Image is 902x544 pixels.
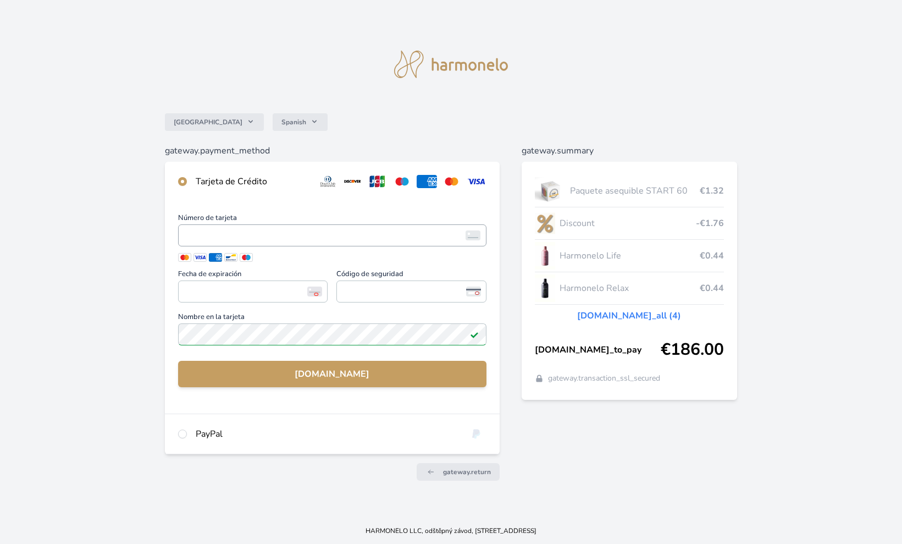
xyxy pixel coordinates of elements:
[196,427,457,441] div: PayPal
[696,217,724,230] span: -€1.76
[307,287,322,296] img: Fecha de expiración
[336,271,486,281] span: Código de seguridad
[577,309,681,322] a: [DOMAIN_NAME]_all (4)
[700,249,724,262] span: €0.44
[417,175,437,188] img: amex.svg
[394,51,508,78] img: logo.svg
[196,175,309,188] div: Tarjeta de Crédito
[318,175,338,188] img: diners.svg
[174,118,242,127] span: [GEOGRAPHIC_DATA]
[273,113,328,131] button: Spanish
[183,228,481,243] iframe: Utilice Iframe para el número de tarjeta
[700,282,724,295] span: €0.44
[165,144,499,157] h6: gateway.payment_method
[661,340,724,360] span: €186.00
[470,330,479,339] img: Campo válido
[560,249,699,262] span: Harmonelo Life
[548,373,660,384] span: gateway.transaction_ssl_secured
[367,175,388,188] img: jcb.svg
[178,215,486,224] span: Número de tarjeta
[560,282,699,295] span: Harmonelo Relax
[178,323,486,345] input: Nombre en la tarjetaCampo válido
[535,177,566,205] img: start.jpg
[522,144,737,157] h6: gateway.summary
[535,210,556,237] img: discount-lo.png
[466,175,486,188] img: visa.svg
[341,284,481,299] iframe: Utilice iframe para el código de seguridad
[535,274,556,302] img: CLEAN_RELAX_se_stinem_x-lo.jpg
[342,175,363,188] img: discover.svg
[417,463,500,481] a: gateway.return
[178,271,328,281] span: Fecha de expiración
[466,427,486,441] img: paypal.svg
[441,175,462,188] img: mc.svg
[560,217,695,230] span: Discount
[187,367,477,381] span: [DOMAIN_NAME]
[183,284,323,299] iframe: Utilice iframe para la fecha de caducidad
[700,184,724,197] span: €1.32
[165,113,264,131] button: [GEOGRAPHIC_DATA]
[535,242,556,270] img: CLEAN_LIFE_se_stinem_x-lo.jpg
[392,175,412,188] img: maestro.svg
[535,343,661,356] span: [DOMAIN_NAME]_to_pay
[281,118,306,127] span: Spanish
[443,468,491,476] span: gateway.return
[178,314,486,323] span: Nombre en la tarjeta
[178,361,486,387] button: [DOMAIN_NAME]
[466,230,480,240] img: card
[570,184,699,197] span: Paquete asequible START 60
